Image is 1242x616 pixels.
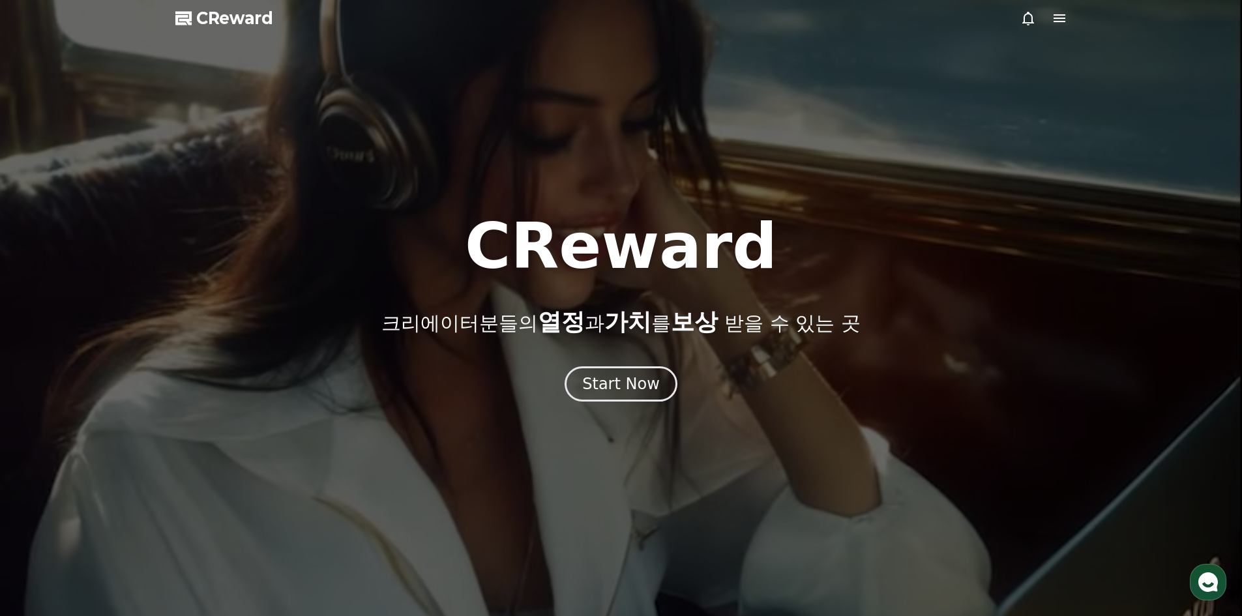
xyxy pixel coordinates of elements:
span: 홈 [41,433,49,443]
button: Start Now [565,366,677,402]
span: CReward [196,8,273,29]
p: 크리에이터분들의 과 를 받을 수 있는 곳 [381,309,860,335]
span: 열정 [538,308,585,335]
a: Start Now [565,379,677,392]
span: 가치 [604,308,651,335]
h1: CReward [465,215,777,278]
span: 보상 [671,308,718,335]
a: 대화 [86,413,168,446]
span: 설정 [201,433,217,443]
a: CReward [175,8,273,29]
a: 홈 [4,413,86,446]
span: 대화 [119,433,135,444]
div: Start Now [582,374,660,394]
a: 설정 [168,413,250,446]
